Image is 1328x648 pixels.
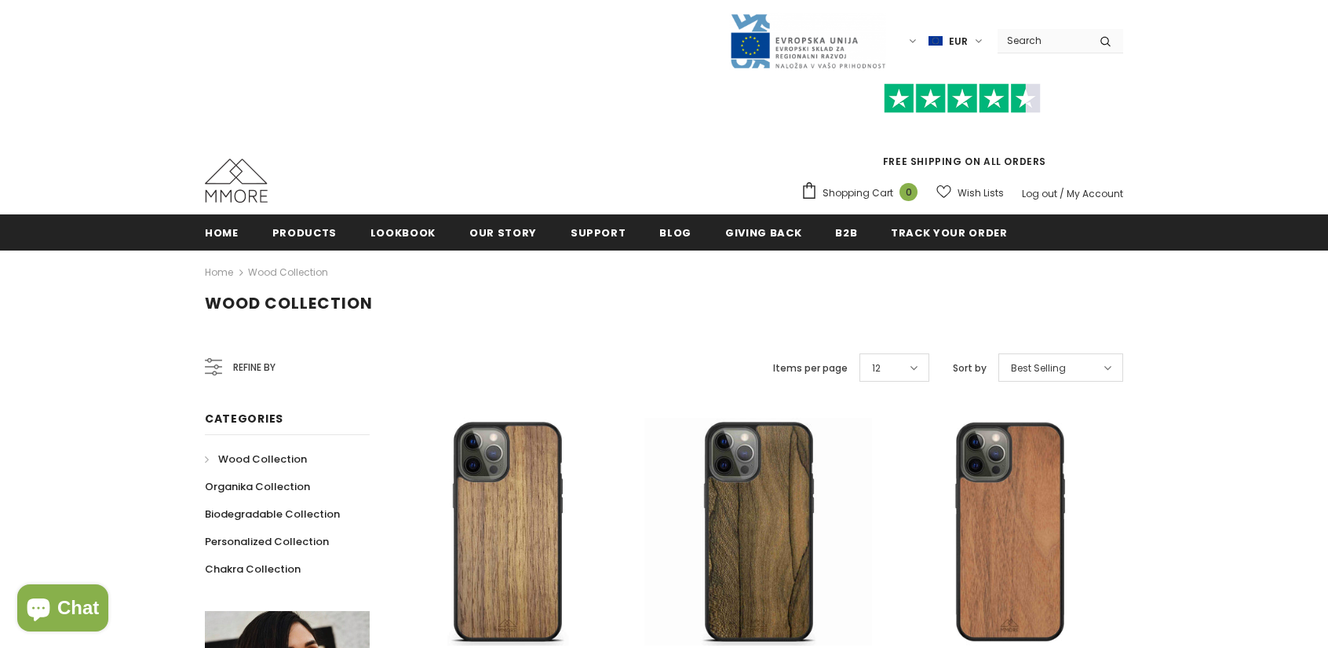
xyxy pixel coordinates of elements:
[958,185,1004,201] span: Wish Lists
[205,473,310,500] a: Organika Collection
[205,479,310,494] span: Organika Collection
[725,214,801,250] a: Giving back
[801,90,1123,168] span: FREE SHIPPING ON ALL ORDERS
[205,411,283,427] span: Categories
[872,361,881,376] span: 12
[218,452,307,467] span: Wood Collection
[13,584,113,635] inbox-online-store-chat: Shopify online store chat
[272,225,337,240] span: Products
[205,225,239,240] span: Home
[205,214,239,250] a: Home
[729,13,886,70] img: Javni Razpis
[272,214,337,250] a: Products
[205,263,233,282] a: Home
[953,361,987,376] label: Sort by
[205,555,301,583] a: Chakra Collection
[1022,187,1057,200] a: Log out
[205,507,340,522] span: Biodegradable Collection
[998,29,1088,52] input: Search Site
[571,214,626,250] a: support
[205,292,373,314] span: Wood Collection
[949,34,968,49] span: EUR
[370,225,436,240] span: Lookbook
[370,214,436,250] a: Lookbook
[835,214,857,250] a: B2B
[899,183,918,201] span: 0
[659,225,691,240] span: Blog
[773,361,848,376] label: Items per page
[659,214,691,250] a: Blog
[936,179,1004,207] a: Wish Lists
[205,562,301,577] span: Chakra Collection
[891,214,1007,250] a: Track your order
[205,500,340,528] a: Biodegradable Collection
[233,359,275,376] span: Refine by
[801,113,1123,154] iframe: Customer reviews powered by Trustpilot
[469,225,537,240] span: Our Story
[1011,361,1066,376] span: Best Selling
[205,445,307,473] a: Wood Collection
[571,225,626,240] span: support
[835,225,857,240] span: B2B
[248,265,328,279] a: Wood Collection
[205,528,329,555] a: Personalized Collection
[823,185,893,201] span: Shopping Cart
[205,534,329,549] span: Personalized Collection
[884,83,1041,114] img: Trust Pilot Stars
[205,159,268,203] img: MMORE Cases
[1060,187,1064,200] span: /
[725,225,801,240] span: Giving back
[891,225,1007,240] span: Track your order
[801,181,925,205] a: Shopping Cart 0
[1067,187,1123,200] a: My Account
[469,214,537,250] a: Our Story
[729,34,886,47] a: Javni Razpis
